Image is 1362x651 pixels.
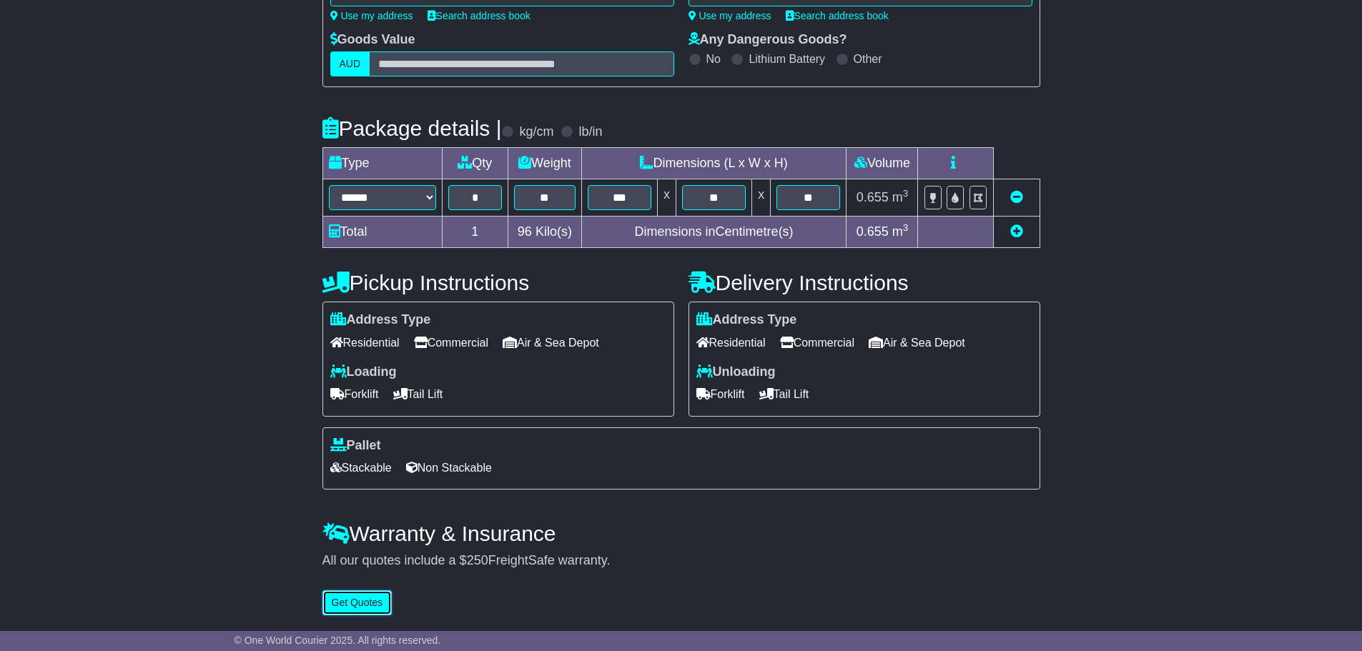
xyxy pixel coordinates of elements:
[322,271,674,294] h4: Pickup Instructions
[689,32,847,48] label: Any Dangerous Goods?
[235,635,441,646] span: © One World Courier 2025. All rights reserved.
[503,332,599,354] span: Air & Sea Depot
[322,148,442,179] td: Type
[696,312,797,328] label: Address Type
[330,364,397,380] label: Loading
[322,116,502,140] h4: Package details |
[581,217,847,248] td: Dimensions in Centimetre(s)
[406,457,492,479] span: Non Stackable
[330,51,370,76] label: AUD
[696,332,766,354] span: Residential
[857,190,889,204] span: 0.655
[1010,224,1023,239] a: Add new item
[508,148,582,179] td: Weight
[759,383,809,405] span: Tail Lift
[442,148,508,179] td: Qty
[518,224,532,239] span: 96
[467,553,488,567] span: 250
[752,179,771,217] td: x
[749,52,825,66] label: Lithium Battery
[689,271,1040,294] h4: Delivery Instructions
[780,332,854,354] span: Commercial
[330,383,379,405] span: Forklift
[428,10,531,21] a: Search address book
[903,222,909,233] sup: 3
[322,217,442,248] td: Total
[330,438,381,454] label: Pallet
[706,52,721,66] label: No
[330,32,415,48] label: Goods Value
[657,179,676,217] td: x
[330,10,413,21] a: Use my address
[869,332,965,354] span: Air & Sea Depot
[414,332,488,354] span: Commercial
[892,224,909,239] span: m
[581,148,847,179] td: Dimensions (L x W x H)
[393,383,443,405] span: Tail Lift
[330,457,392,479] span: Stackable
[857,224,889,239] span: 0.655
[689,10,771,21] a: Use my address
[696,364,776,380] label: Unloading
[847,148,918,179] td: Volume
[322,522,1040,545] h4: Warranty & Insurance
[892,190,909,204] span: m
[508,217,582,248] td: Kilo(s)
[519,124,553,140] label: kg/cm
[903,188,909,199] sup: 3
[330,332,400,354] span: Residential
[442,217,508,248] td: 1
[786,10,889,21] a: Search address book
[322,590,393,615] button: Get Quotes
[322,553,1040,569] div: All our quotes include a $ FreightSafe warranty.
[854,52,882,66] label: Other
[696,383,745,405] span: Forklift
[1010,190,1023,204] a: Remove this item
[578,124,602,140] label: lb/in
[330,312,431,328] label: Address Type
